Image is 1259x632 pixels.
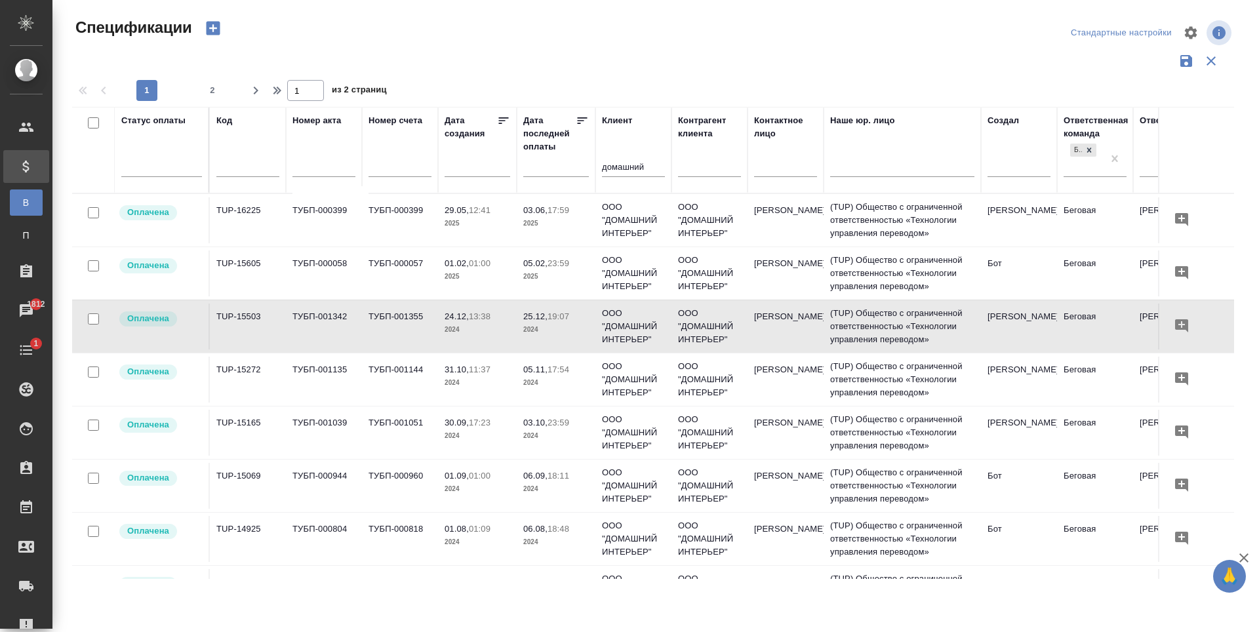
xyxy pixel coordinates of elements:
p: Оплачена [127,418,169,431]
td: ТУБП-001051 [362,410,438,456]
td: ТУБП-001144 [362,357,438,403]
td: ТУБП-000724 [362,569,438,615]
span: В [16,196,36,209]
span: Посмотреть информацию [1207,20,1234,45]
td: [PERSON_NAME] [748,463,824,509]
p: 01:09 [469,524,490,534]
td: [PERSON_NAME] [1133,410,1209,456]
td: TUP-15605 [210,250,286,296]
button: Сбросить фильтры [1199,49,1224,73]
p: 05.02, [523,258,548,268]
td: ТУБП-001135 [286,357,362,403]
p: ООО "ДОМАШНИЙ ИНТЕРЬЕР" [602,572,665,612]
p: ООО "ДОМАШНИЙ ИНТЕРЬЕР" [602,254,665,293]
td: TUP-14925 [210,516,286,562]
span: Спецификации [72,17,192,38]
td: TUP-15272 [210,357,286,403]
td: ТУБП-000818 [362,516,438,562]
p: 2025 [523,270,589,283]
p: Оплачена [127,471,169,484]
p: 28.06, [445,577,469,587]
p: 2024 [445,536,510,549]
div: Беговая [1070,144,1082,157]
div: Создал [988,114,1019,127]
td: [PERSON_NAME] [981,410,1057,456]
p: 01:00 [469,471,490,481]
p: ООО "ДОМАШНИЙ ИНТЕРЬЕР" [602,519,665,559]
p: 2024 [523,429,589,443]
div: Беговая [1069,142,1098,159]
div: Контрагент клиента [678,114,741,140]
td: [PERSON_NAME] [1133,569,1209,615]
td: (TUP) Общество с ограниченной ответственностью «Технологии управления переводом» [824,460,981,512]
td: [PERSON_NAME] [748,304,824,349]
td: [PERSON_NAME] [748,516,824,562]
td: Беговая [1057,410,1133,456]
td: TUP-14820 [210,569,286,615]
p: Оплачена [127,259,169,272]
td: [PERSON_NAME] [981,197,1057,243]
td: (TUP) Общество с ограниченной ответственностью «Технологии управления переводом» [824,353,981,406]
td: [PERSON_NAME] [748,357,824,403]
div: Ответственная команда [1064,114,1129,140]
div: Код [216,114,232,127]
p: ООО "ДОМАШНИЙ ИНТЕРЬЕР" [678,254,741,293]
td: ТУБП-000702 [286,569,362,615]
td: Беговая [1057,463,1133,509]
p: ООО "ДОМАШНИЙ ИНТЕРЬЕР" [678,201,741,240]
p: ООО "ДОМАШНИЙ ИНТЕРЬЕР" [678,466,741,505]
p: 2024 [445,429,510,443]
td: (TUP) Общество с ограниченной ответственностью «Технологии управления переводом» [824,513,981,565]
td: Бот [981,516,1057,562]
div: Ответственный [1140,114,1207,127]
p: ООО "ДОМАШНИЙ ИНТЕРЬЕР" [678,413,741,452]
p: Оплачена [127,524,169,538]
a: 1 [3,334,49,366]
td: (TUP) Общество с ограниченной ответственностью «Технологии управления переводом» [824,194,981,247]
p: Оплачена [127,578,169,591]
td: TUP-15069 [210,463,286,509]
td: ТУБП-000960 [362,463,438,509]
p: 03.10, [523,418,548,427]
div: split button [1068,23,1175,43]
td: [PERSON_NAME] [748,410,824,456]
p: ООО "ДОМАШНИЙ ИНТЕРЬЕР" [678,307,741,346]
td: (TUP) Общество с ограниченной ответственностью «Технологии управления переводом» [824,566,981,618]
td: [PERSON_NAME] [1133,197,1209,243]
td: Беговая [1057,357,1133,403]
td: ТУБП-000057 [362,250,438,296]
p: ООО "ДОМАШНИЙ ИНТЕРЬЕР" [602,413,665,452]
p: ООО "ДОМАШНИЙ ИНТЕРЬЕР" [678,360,741,399]
span: П [16,229,36,242]
p: 12:00 [548,577,569,587]
button: Сохранить фильтры [1174,49,1199,73]
span: Настроить таблицу [1175,17,1207,49]
td: ТУБП-001039 [286,410,362,456]
p: 2024 [445,483,510,496]
p: 03.06, [523,205,548,215]
td: [PERSON_NAME] [1133,463,1209,509]
p: 17:23 [469,418,490,427]
td: ТУБП-000804 [286,516,362,562]
p: 23:59 [548,258,569,268]
td: [PERSON_NAME] [981,569,1057,615]
p: ООО "ДОМАШНИЙ ИНТЕРЬЕР" [602,360,665,399]
div: Статус оплаты [121,114,186,127]
td: Беговая [1057,304,1133,349]
div: Наше юр. лицо [830,114,895,127]
p: 01.02, [445,258,469,268]
td: (TUP) Общество с ограниченной ответственностью «Технологии управления переводом» [824,406,981,459]
span: 1812 [19,298,52,311]
td: ТУБП-001355 [362,304,438,349]
td: [PERSON_NAME] [981,357,1057,403]
td: Бот [981,250,1057,296]
span: 2 [202,84,223,97]
p: 2025 [445,217,510,230]
a: 1812 [3,294,49,327]
p: 06.08, [523,524,548,534]
p: 2025 [445,270,510,283]
td: Беговая [1057,197,1133,243]
td: [PERSON_NAME] [1133,516,1209,562]
div: Дата создания [445,114,497,140]
p: 2024 [445,376,510,389]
